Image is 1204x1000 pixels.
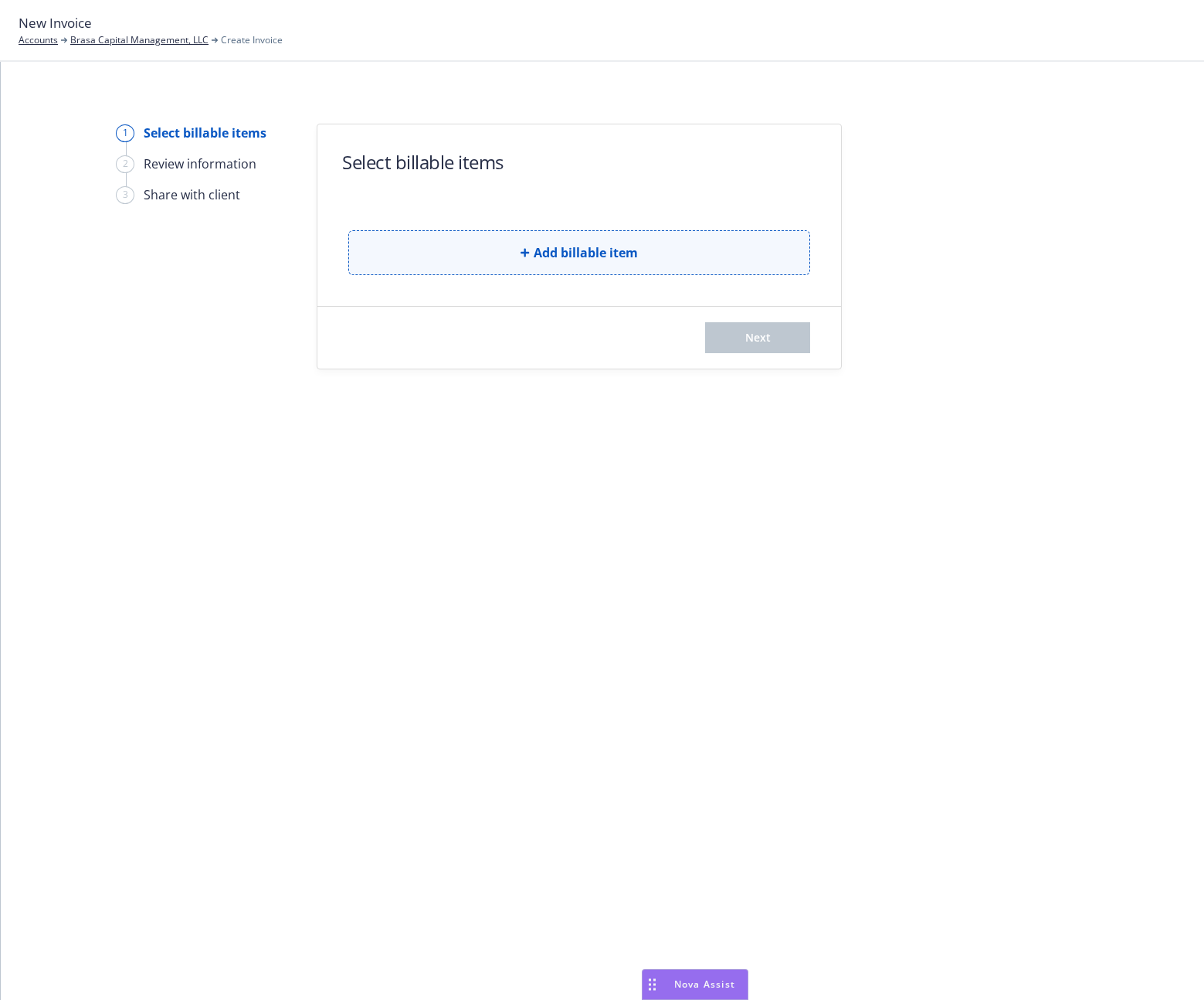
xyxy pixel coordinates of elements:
[705,322,810,353] button: Next
[348,230,810,275] button: Add billable item
[642,969,748,1000] button: Nova Assist
[116,155,134,173] div: 2
[19,33,58,47] a: Accounts
[116,186,134,204] div: 3
[745,330,771,345] span: Next
[342,149,504,175] h1: Select billable items
[144,124,266,142] div: Select billable items
[221,33,283,47] span: Create Invoice
[674,978,735,991] span: Nova Assist
[19,13,92,33] span: New Invoice
[116,124,134,142] div: 1
[144,155,256,173] div: Review information
[70,33,209,47] a: Brasa Capital Management, LLC
[144,185,240,204] div: Share with client
[534,243,638,262] span: Add billable item
[643,970,662,999] div: Drag to move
